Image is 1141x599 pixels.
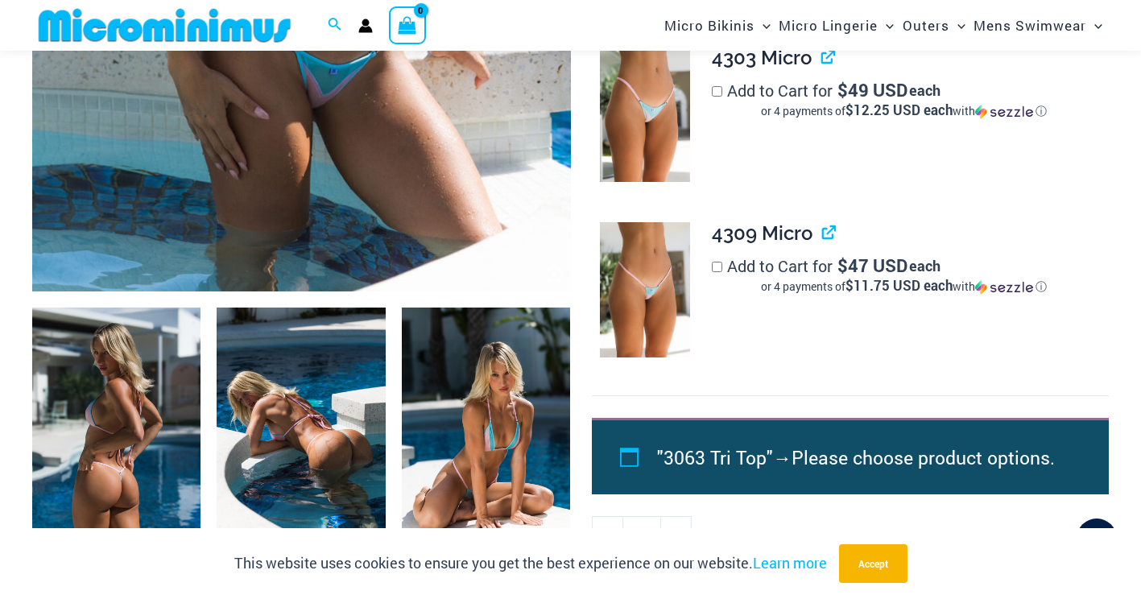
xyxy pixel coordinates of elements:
span: Micro Bikinis [664,5,754,46]
div: or 4 payments of with [712,279,1096,295]
span: $11.75 USD each [845,276,953,295]
span: each [909,258,940,274]
img: That Summer Dawn 4303 Micro [600,47,690,182]
span: $ [837,254,848,277]
input: Add to Cart for$47 USD eachor 4 payments of$11.75 USD eachwithSezzle Click to learn more about Se... [712,262,722,272]
span: $12.25 USD each [845,101,953,119]
img: Sezzle [975,105,1033,119]
span: 4303 Micro [712,46,812,69]
span: Outers [903,5,949,46]
a: Mens SwimwearMenu ToggleMenu Toggle [969,5,1106,46]
div: or 4 payments of$11.75 USD eachwithSezzle Click to learn more about Sezzle [712,279,1096,295]
img: MM SHOP LOGO FLAT [32,7,297,43]
span: Menu Toggle [754,5,771,46]
img: That Summer Dawn 4309 Micro [600,222,690,357]
span: Mens Swimwear [974,5,1086,46]
a: Learn more [753,553,827,572]
a: Micro BikinisMenu ToggleMenu Toggle [660,5,775,46]
span: Micro Lingerie [779,5,878,46]
div: or 4 payments of with [712,103,1096,119]
label: Add to Cart for [712,80,1096,120]
a: + [661,516,692,550]
span: 49 USD [837,82,907,98]
a: Account icon link [358,19,373,33]
img: That Summer Dawn 3063 Tri Top 4309 Micro [217,308,385,560]
span: 47 USD [837,258,907,274]
span: "3063 Tri Top" [657,445,773,469]
span: Menu Toggle [1086,5,1102,46]
input: Add to Cart for$49 USD eachor 4 payments of$12.25 USD eachwithSezzle Click to learn more about Se... [712,86,722,97]
a: OutersMenu ToggleMenu Toggle [899,5,969,46]
button: Accept [839,544,907,583]
span: 4309 Micro [712,221,812,245]
input: Product quantity [622,516,660,550]
a: Search icon link [328,15,342,36]
span: each [909,82,940,98]
img: That Summer Dawn 3063 Tri Top 4309 Micro [402,308,570,560]
a: - [592,516,622,550]
img: That Summer Dawn 3063 Tri Top 4309 Micro [32,308,201,560]
div: or 4 payments of$12.25 USD eachwithSezzle Click to learn more about Sezzle [712,103,1096,119]
span: Menu Toggle [878,5,894,46]
img: Sezzle [975,280,1033,295]
a: View Shopping Cart, empty [389,6,426,43]
a: Micro LingerieMenu ToggleMenu Toggle [775,5,898,46]
li: → [657,439,1072,476]
span: Please choose product options. [792,445,1055,469]
nav: Site Navigation [658,2,1109,48]
span: Menu Toggle [949,5,965,46]
label: Add to Cart for [712,255,1096,295]
p: This website uses cookies to ensure you get the best experience on our website. [234,551,827,576]
span: $ [837,78,848,101]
